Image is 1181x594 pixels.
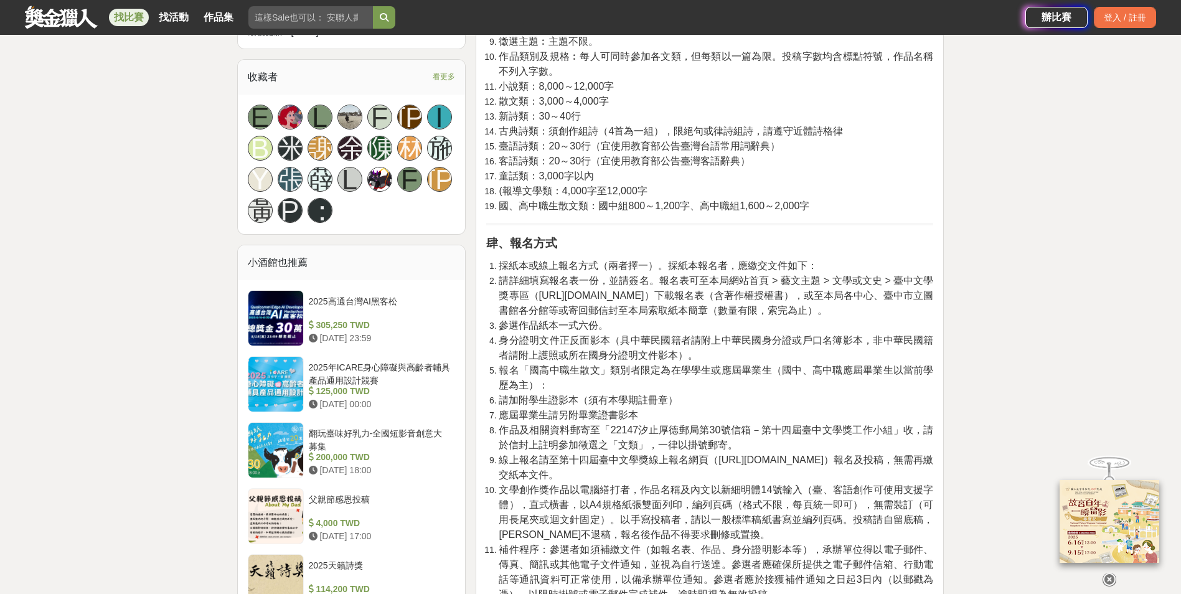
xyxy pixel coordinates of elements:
[308,136,332,161] a: 謝
[499,484,933,540] span: 文學創作獎作品以電腦繕打者，作品名稱及內文以新細明體14號輸入（臺、客語創作可使用支援字體），直式橫書，以A4規格紙張雙面列印，編列頁碼（格式不限，每頁統一即可），無需裝訂（可用長尾夾或迴文針固...
[499,410,638,420] span: 應屆畢業生請另附畢業證書影本
[248,356,456,412] a: 2025年ICARE身心障礙與高齡者輔具產品通用設計競賽 125,000 TWD [DATE] 00:00
[278,105,302,129] img: Avatar
[309,530,451,543] div: [DATE] 17:00
[499,51,933,77] span: 作品類別及規格︰每人可同時參加各文類，但每類以一篇為限。投稿字數均含標點符號，作品名稱不列入字數。
[309,559,451,583] div: 2025天籟詩獎
[248,290,456,346] a: 2025高通台灣AI黑客松 305,250 TWD [DATE] 23:59
[248,488,456,544] a: 父親節感恩投稿 4,000 TWD [DATE] 17:00
[248,105,273,130] a: E
[499,320,608,331] span: 參選作品紙本一式六份。
[368,167,392,191] img: Avatar
[427,105,452,130] a: I
[109,9,149,26] a: 找比賽
[248,6,373,29] input: 這樣Sale也可以： 安聯人壽創意銷售法募集
[248,422,456,478] a: 翻玩臺味好乳力-全國短影音創意大募集 200,000 TWD [DATE] 18:00
[309,295,451,319] div: 2025高通台灣AI黑客松
[433,70,455,83] span: 看更多
[486,237,557,250] strong: 肆、報名方式
[309,427,451,451] div: 翻玩臺味好乳力-全國短影音創意大募集
[309,332,451,345] div: [DATE] 23:59
[499,36,598,47] span: 徵選主題︰主題不限。
[248,136,273,161] a: B
[397,105,422,130] a: [PERSON_NAME]
[309,361,451,385] div: 2025年ICARE身心障礙與高齡者輔具產品通用設計競賽
[337,136,362,161] a: 余
[337,105,362,130] a: Avatar
[154,9,194,26] a: 找活動
[278,198,303,223] a: P
[248,198,273,223] a: 黃
[309,385,451,398] div: 125,000 TWD
[499,126,843,136] span: 古典詩類：須創作組詩（4首為一組），限絕句或律詩組詩，請遵守近體詩格律
[367,136,392,161] a: 陳
[427,136,452,161] a: 施
[499,365,933,390] span: 報名「國高中職生散文」類別者限定為在學學生或應屆畢業生（國中、高中職應屆畢業生以當前學歷為主）：
[308,198,332,223] a: ：
[338,105,362,129] img: Avatar
[309,451,451,464] div: 200,000 TWD
[499,96,608,106] span: 散文類：3,000～4,000字
[278,105,303,130] a: Avatar
[499,200,809,211] span: 國、高中職生散文類：國中組800～1,200字、高中職組1,600～2,000字
[499,275,933,316] span: 請詳細填寫報名表一份，並請簽名。報名表可至本局網站首頁 > 藝文主題 > 文學或文史 > 臺中文學獎專區（[URL][DOMAIN_NAME]）下載報名表（含著作權授權書），或至本局各中心、臺中...
[337,167,362,192] a: L
[248,167,273,192] a: Y
[238,245,466,280] div: 小酒館也推薦
[308,167,332,192] a: 薛
[309,517,451,530] div: 4,000 TWD
[427,167,452,192] a: [PERSON_NAME]
[309,493,451,517] div: 父親節感恩投稿
[308,105,332,130] a: L
[367,105,392,130] a: F
[499,141,780,151] span: 臺語詩類：20～30行（宜使用教育部公告臺灣台語常用詞辭典）
[499,171,593,181] span: 童話類：3,000字以內
[499,395,678,405] span: 請加附學生證影本（須有本學期註冊章）
[499,260,817,271] span: 採紙本或線上報名方式（兩者擇一）。採紙本報名者，應繳交文件如下：
[1094,7,1156,28] div: 登入 / 註冊
[397,167,422,192] a: F
[367,167,392,192] a: Avatar
[499,186,647,196] span: (報導文學類：4,000字至12,000字
[309,319,451,332] div: 305,250 TWD
[309,464,451,477] div: [DATE] 18:00
[499,425,933,450] span: 作品及相關資料郵寄至「22147汐止厚德郵局第30號信箱－第十四屆臺中文學獎工作小組」收，請於信封上註明參加徵選之「文類」，一律以掛號郵寄。
[309,398,451,411] div: [DATE] 00:00
[499,81,614,92] span: 小說類：8,000～12,000字
[499,335,933,361] span: 身分證明文件正反面影本（具中華民國籍者請附上中華民國身分證或戶口名簿影本，非中華民國籍者請附上護照或所在國身分證明文件影本）。
[278,136,303,161] a: 米
[499,111,581,121] span: 新詩類：30～40行
[199,9,238,26] a: 作品集
[248,72,278,82] span: 收藏者
[499,455,933,480] span: 線上報名請至第十四屆臺中文學獎線上報名網頁（[URL][DOMAIN_NAME]）報名及投稿，無需再繳交紙本文件。
[1060,480,1159,563] img: 968ab78a-c8e5-4181-8f9d-94c24feca916.png
[278,167,303,192] a: 張
[499,156,750,166] span: 客語詩類：20～30行（宜使用教育部公告臺灣客語辭典）
[397,136,422,161] a: 林
[1025,7,1088,28] a: 辦比賽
